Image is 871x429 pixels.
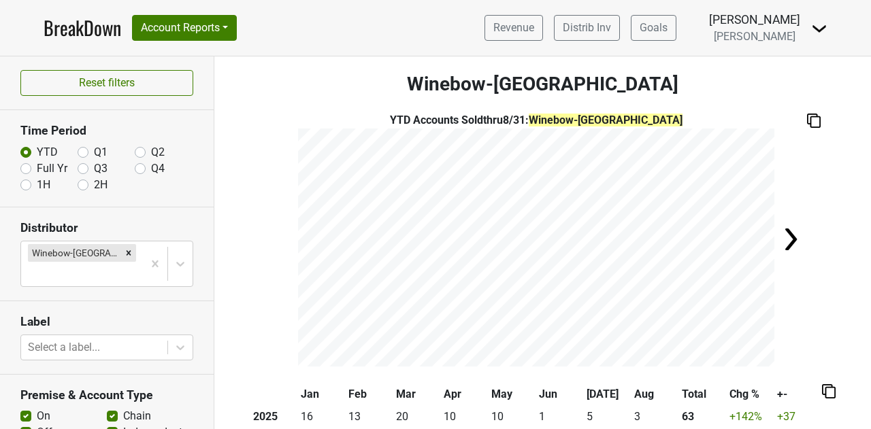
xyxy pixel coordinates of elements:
div: [PERSON_NAME] [709,11,800,29]
img: Copy to clipboard [822,384,836,398]
td: 10 [441,406,489,429]
img: Dropdown Menu [811,20,827,37]
td: 10 [489,406,536,429]
h3: Winebow-[GEOGRAPHIC_DATA] [214,73,871,96]
th: Aug [631,383,679,406]
th: Chg % [727,383,774,406]
th: Mar [393,383,441,406]
th: 2025 [250,406,298,429]
button: Account Reports [132,15,237,41]
th: [DATE] [584,383,631,406]
td: 1 [536,406,584,429]
img: Copy to clipboard [807,114,821,128]
h3: Label [20,315,193,329]
div: Remove Winebow-FL [121,244,136,262]
td: +142 % [727,406,774,429]
a: Distrib Inv [554,15,620,41]
label: Q1 [94,144,108,160]
th: 63 [679,406,727,429]
a: Revenue [484,15,543,41]
td: 20 [393,406,441,429]
label: 1H [37,177,50,193]
td: 16 [298,406,346,429]
label: Q3 [94,160,108,177]
td: +37 [774,406,822,429]
label: Q4 [151,160,165,177]
th: Jun [536,383,584,406]
label: Q2 [151,144,165,160]
label: YTD [37,144,58,160]
label: Full Yr [37,160,67,177]
div: YTD Accounts Sold thru 8/31 : [298,112,774,128]
th: +- [774,383,822,406]
a: BreakDown [44,14,121,42]
h3: Distributor [20,221,193,235]
label: 2H [94,177,108,193]
th: Apr [441,383,489,406]
th: Total [679,383,727,406]
div: Winebow-[GEOGRAPHIC_DATA] [28,244,121,262]
th: Feb [346,383,393,406]
td: 13 [346,406,393,429]
span: Winebow-[GEOGRAPHIC_DATA] [529,114,683,126]
button: Reset filters [20,70,193,96]
th: May [489,383,536,406]
h3: Time Period [20,124,193,138]
a: Goals [631,15,676,41]
img: Arrow right [777,226,804,253]
span: [PERSON_NAME] [714,30,795,43]
label: On [37,408,50,424]
td: 3 [631,406,679,429]
h3: Premise & Account Type [20,388,193,402]
th: Jan [298,383,346,406]
label: Chain [123,408,151,424]
td: 5 [584,406,631,429]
